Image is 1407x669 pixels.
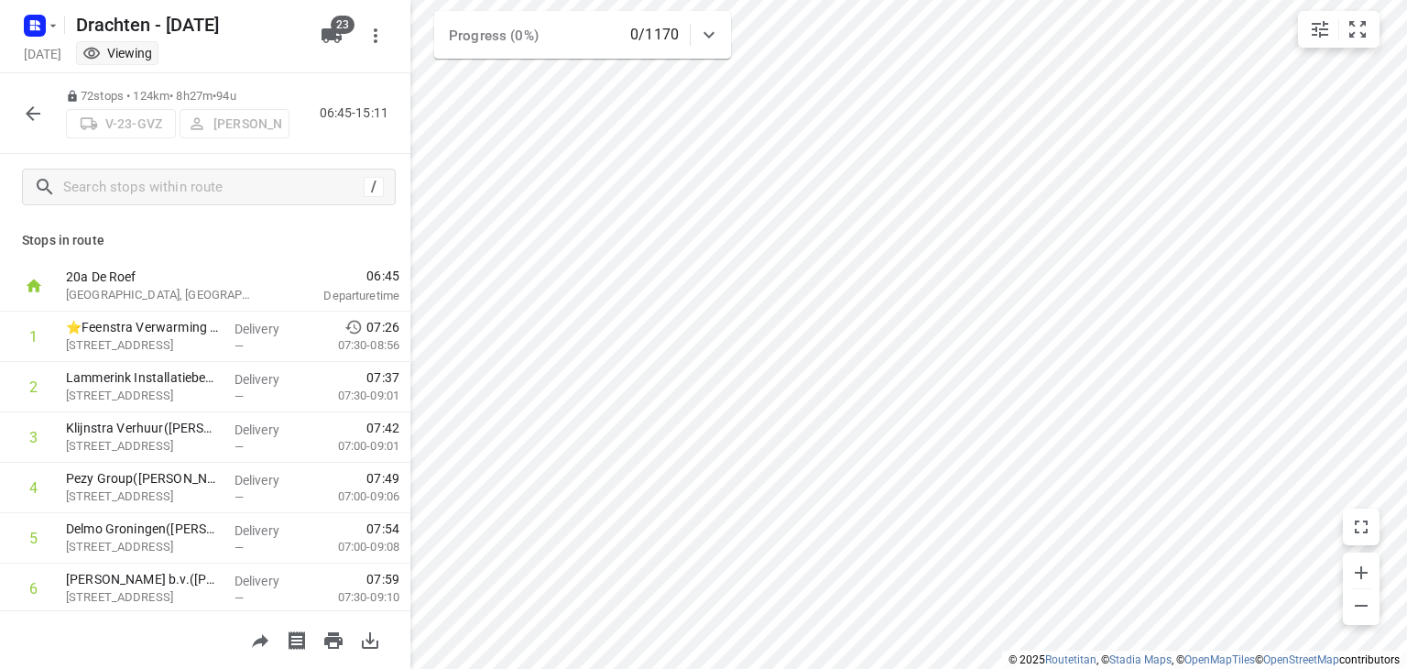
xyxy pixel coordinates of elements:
span: 07:37 [366,368,399,387]
p: Delivery [234,320,302,338]
span: Print route [315,631,352,648]
div: small contained button group [1298,11,1380,48]
p: Delivery [234,572,302,590]
span: 07:54 [366,520,399,538]
span: 06:45 [278,267,399,285]
span: 07:49 [366,469,399,488]
p: Departure time [278,287,399,305]
p: 06:45-15:11 [320,104,396,123]
a: OpenStreetMap [1263,653,1339,666]
p: ⭐Feenstra Verwarming B.V. - Groningen(Johan Wolfrat) [66,318,220,336]
a: OpenMapTiles [1184,653,1255,666]
span: — [234,440,244,454]
p: Delivery [234,421,302,439]
button: 23 [313,17,350,54]
p: Stops in route [22,231,388,250]
p: 0/1170 [630,24,679,46]
button: Map settings [1302,11,1338,48]
p: Delivery [234,521,302,540]
p: Delivery [234,370,302,389]
p: 07:30-09:01 [309,387,399,405]
p: Delivery [234,471,302,489]
span: Share route [242,631,278,648]
div: 2 [29,378,38,396]
p: Kieler Bocht 67, Groningen [66,488,220,506]
p: Delmo Groningen(Flip Meijer) [66,520,220,538]
p: 07:00-09:08 [309,538,399,556]
p: 07:00-09:01 [309,437,399,455]
span: — [234,389,244,403]
p: [STREET_ADDRESS] [66,588,220,607]
p: [GEOGRAPHIC_DATA], [GEOGRAPHIC_DATA] [66,286,256,304]
p: [STREET_ADDRESS] [66,336,220,355]
span: 07:59 [366,570,399,588]
p: Egersundweg 13A, Groningen [66,538,220,556]
span: Download route [352,631,388,648]
p: 20a De Roef [66,268,256,286]
a: Routetitan [1045,653,1096,666]
div: 4 [29,479,38,497]
span: — [234,490,244,504]
span: Print shipping labels [278,631,315,648]
p: [STREET_ADDRESS] [66,437,220,455]
p: [STREET_ADDRESS] [66,387,220,405]
svg: Early [344,318,363,336]
div: Viewing [82,44,152,62]
div: 6 [29,580,38,598]
span: — [234,339,244,353]
p: Klijnstra Verhuur(Cindy Schutte) [66,419,220,437]
p: 72 stops • 124km • 8h27m [66,88,289,105]
div: 1 [29,328,38,345]
p: Lammerink Installatiebedrijf Groningen(Niels Wijering) [66,368,220,387]
input: Search stops within route [63,173,364,202]
li: © 2025 , © , © © contributors [1009,653,1400,666]
span: 07:26 [366,318,399,336]
span: • [213,89,216,103]
p: Cor Buist b.v.(Margriet Lourens) [66,570,220,588]
span: Progress (0%) [449,27,539,44]
span: 23 [331,16,354,34]
span: — [234,591,244,605]
p: 07:00-09:06 [309,488,399,506]
span: 07:42 [366,419,399,437]
p: Pezy Group(Lize Marie Stijl) [66,469,220,488]
button: Fit zoom [1339,11,1376,48]
div: 3 [29,429,38,446]
div: / [364,177,384,197]
p: 07:30-09:10 [309,588,399,607]
p: 07:30-08:56 [309,336,399,355]
div: 5 [29,530,38,547]
button: More [357,17,394,54]
div: Progress (0%)0/1170 [434,11,731,59]
span: 94u [216,89,235,103]
a: Stadia Maps [1109,653,1172,666]
span: — [234,541,244,554]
